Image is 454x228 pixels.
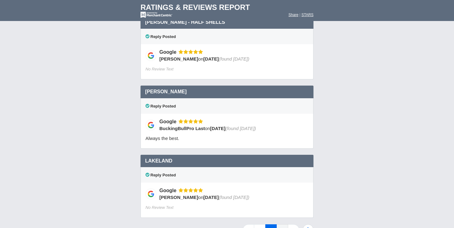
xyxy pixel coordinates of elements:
[145,120,156,130] img: Google
[141,12,172,18] img: mc-powered-by-logo-white-103.png
[159,118,179,125] div: Google
[159,56,198,61] span: [PERSON_NAME]
[145,34,176,39] span: Reply Posted
[145,89,187,94] span: [PERSON_NAME]
[225,126,256,131] span: (found [DATE])
[145,158,172,163] span: Lakeland
[204,56,219,61] span: [DATE]
[159,195,198,200] span: [PERSON_NAME]
[145,173,176,177] span: Reply Posted
[159,126,205,131] span: BuckingBullPro Last
[145,50,156,61] img: Google
[159,125,305,132] div: on
[145,136,179,141] span: Always the best.
[301,13,313,17] a: STARS
[288,13,298,17] a: Share
[145,188,156,199] img: Google
[159,194,305,201] div: on
[159,187,179,194] div: Google
[219,56,249,61] span: (found [DATE])
[145,67,174,71] span: No Review Text
[204,195,219,200] span: [DATE]
[145,205,174,210] span: No Review Text
[145,19,225,25] span: [PERSON_NAME] - Half Shells
[299,13,300,17] span: |
[159,49,179,55] div: Google
[159,56,305,62] div: on
[210,126,225,131] span: [DATE]
[145,104,176,108] span: Reply Posted
[219,195,249,200] span: (found [DATE])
